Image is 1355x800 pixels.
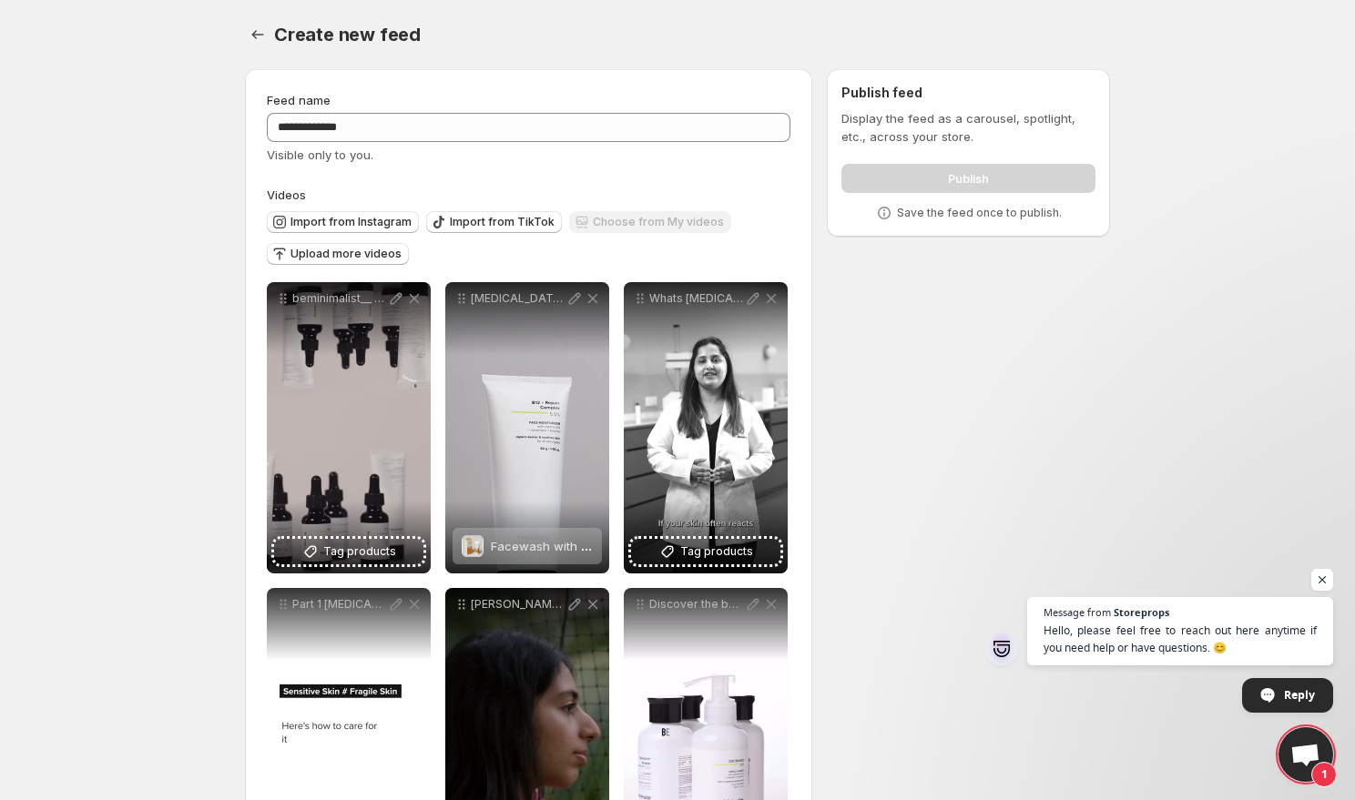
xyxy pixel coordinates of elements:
p: Display the feed as a carousel, spotlight, etc., across your store. [841,109,1095,146]
span: Hello, please feel free to reach out here anytime if you need help or have questions. 😊 [1044,622,1317,656]
span: Tag products [323,542,396,561]
span: Feed name [267,93,331,107]
div: Whats [MEDICAL_DATA] doing in a moisturizer Turns out a lot Our new B12 Repair Complex 55 is buil... [624,282,788,573]
span: Tag products [680,542,753,561]
span: Storeprops [1114,607,1169,617]
p: Discover the beauty of clean and minimal skincare that truly works on your skin problems with bem... [649,597,744,612]
h2: Publish feed [841,84,1095,102]
span: Upload more videos [290,247,402,261]
p: Part 1 [MEDICAL_DATA] Fragile skin It just needs a little more listening and a lot more intention... [292,597,387,612]
p: [PERSON_NAME] journey is one of curiosity courage and quiet confidence From changing towns in sea... [471,597,565,612]
a: Open chat [1279,727,1333,782]
div: [MEDICAL_DATA] is easily triggered constantly inflamed and often misunderstood The new Minimalist... [445,282,609,573]
button: Upload more videos [267,243,409,265]
span: 1 [1311,762,1337,787]
button: Import from TikTok [426,211,562,233]
img: Facewash with Scrub [463,535,483,557]
span: Import from TikTok [450,215,555,229]
span: Videos [267,187,306,202]
span: Import from Instagram [290,215,412,229]
span: Visible only to you. [267,147,373,162]
button: Import from Instagram [267,211,419,233]
div: beminimalist__ at Lakm Fashion Week in partnership with FDCI where clean effective skincare took ... [267,282,431,573]
span: Facewash with Scrub [491,539,615,553]
p: beminimalist__ at Lakm Fashion Week in partnership with FDCI where clean effective skincare took ... [292,291,387,306]
span: Reply [1284,679,1315,711]
span: Message from [1044,607,1111,617]
button: Settings [245,22,270,47]
button: Tag products [631,539,780,564]
p: Save the feed once to publish. [897,206,1062,220]
span: Create new feed [274,24,421,46]
p: [MEDICAL_DATA] is easily triggered constantly inflamed and often misunderstood The new Minimalist... [471,291,565,306]
p: Whats [MEDICAL_DATA] doing in a moisturizer Turns out a lot Our new B12 Repair Complex 55 is buil... [649,291,744,306]
button: Tag products [274,539,423,564]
